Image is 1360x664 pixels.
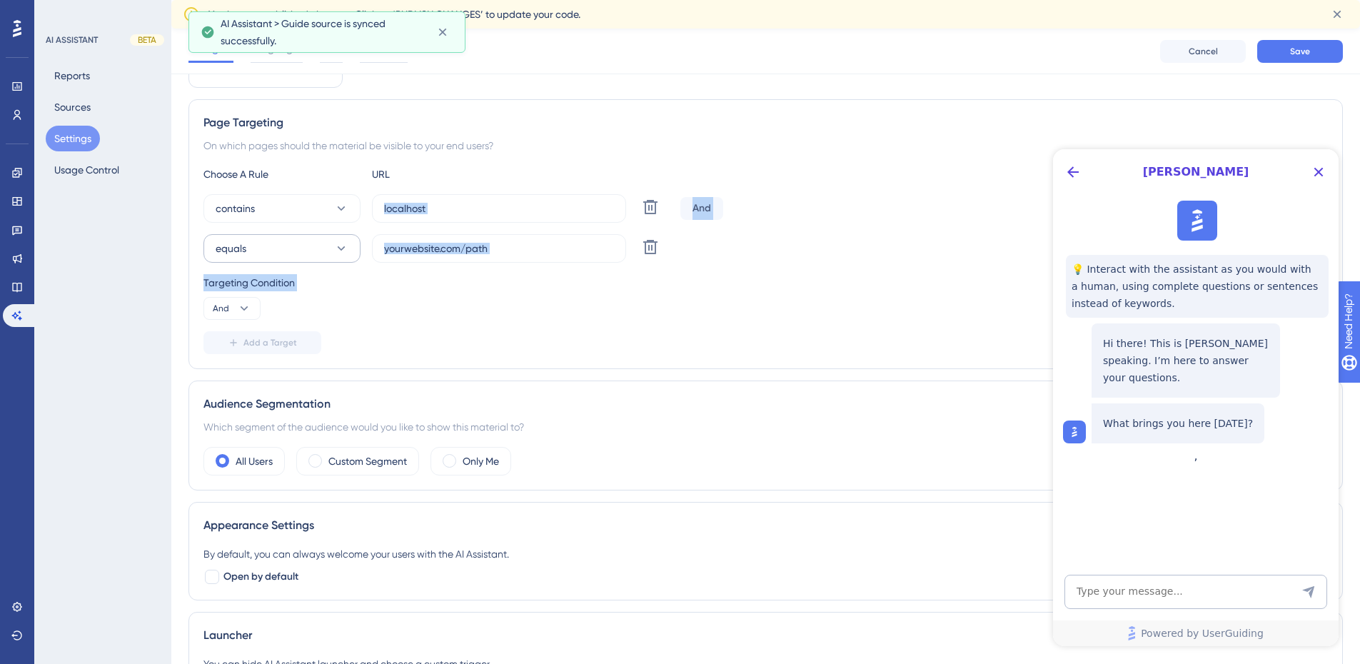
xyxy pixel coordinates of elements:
div: On which pages should the material be visible to your end users? [203,137,1328,154]
input: yourwebsite.com/path [384,241,614,256]
span: Add a Target [243,337,297,348]
button: contains [203,194,361,223]
button: Cancel [1160,40,1246,63]
button: Add a Target [203,331,321,354]
label: All Users [236,453,273,470]
button: equals [203,234,361,263]
div: Targeting Condition [203,274,1328,291]
div: URL [372,166,529,183]
span: You have unpublished changes. Click on ‘PUBLISH CHANGES’ to update your code. [208,6,580,23]
button: Save [1257,40,1343,63]
input: yourwebsite.com/path [384,201,614,216]
span: Need Help? [34,4,89,21]
label: Only Me [463,453,499,470]
div: Page Targeting [203,114,1328,131]
span: AI Assistant > Guide source is synced successfully. [221,15,425,49]
span: And [213,303,229,314]
div: Appearance Settings [203,517,1328,534]
div: Which segment of the audience would you like to show this material to? [203,418,1328,436]
div: And [680,197,723,220]
span: Save [1290,46,1310,57]
iframe: UserGuiding AI Assistant [1053,149,1339,646]
span: contains [216,200,255,217]
div: Audience Segmentation [203,396,1328,413]
span: equals [216,240,246,257]
div: Launcher [203,627,1328,644]
label: Custom Segment [328,453,407,470]
div: By default, you can always welcome your users with the AI Assistant. [203,545,1328,563]
span: Cancel [1189,46,1218,57]
span: Open by default [223,568,298,585]
button: And [203,297,261,320]
div: Choose A Rule [203,166,361,183]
